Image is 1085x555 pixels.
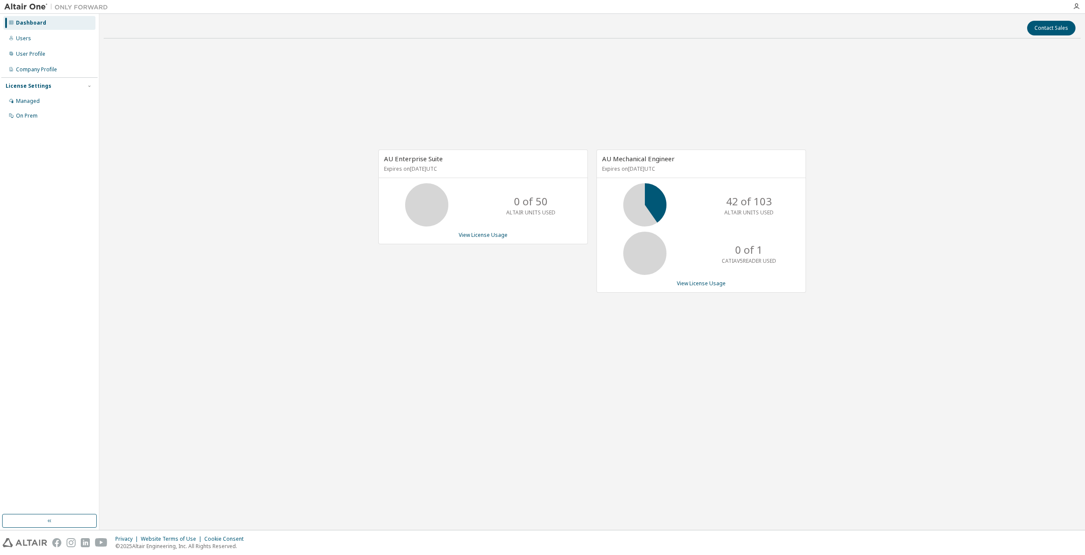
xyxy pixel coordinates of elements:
[16,19,46,26] div: Dashboard
[1027,21,1075,35] button: Contact Sales
[67,538,76,547] img: instagram.svg
[4,3,112,11] img: Altair One
[81,538,90,547] img: linkedin.svg
[16,66,57,73] div: Company Profile
[677,280,726,287] a: View License Usage
[115,542,249,550] p: © 2025 Altair Engineering, Inc. All Rights Reserved.
[3,538,47,547] img: altair_logo.svg
[16,112,38,119] div: On Prem
[724,209,774,216] p: ALTAIR UNITS USED
[204,536,249,542] div: Cookie Consent
[6,83,51,89] div: License Settings
[384,165,580,172] p: Expires on [DATE] UTC
[141,536,204,542] div: Website Terms of Use
[506,209,555,216] p: ALTAIR UNITS USED
[52,538,61,547] img: facebook.svg
[722,257,776,265] p: CATIAV5READER USED
[514,194,548,209] p: 0 of 50
[95,538,108,547] img: youtube.svg
[16,35,31,42] div: Users
[602,165,798,172] p: Expires on [DATE] UTC
[384,154,443,163] span: AU Enterprise Suite
[602,154,675,163] span: AU Mechanical Engineer
[459,231,508,239] a: View License Usage
[726,194,772,209] p: 42 of 103
[16,98,40,105] div: Managed
[16,51,45,57] div: User Profile
[115,536,141,542] div: Privacy
[735,242,763,257] p: 0 of 1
